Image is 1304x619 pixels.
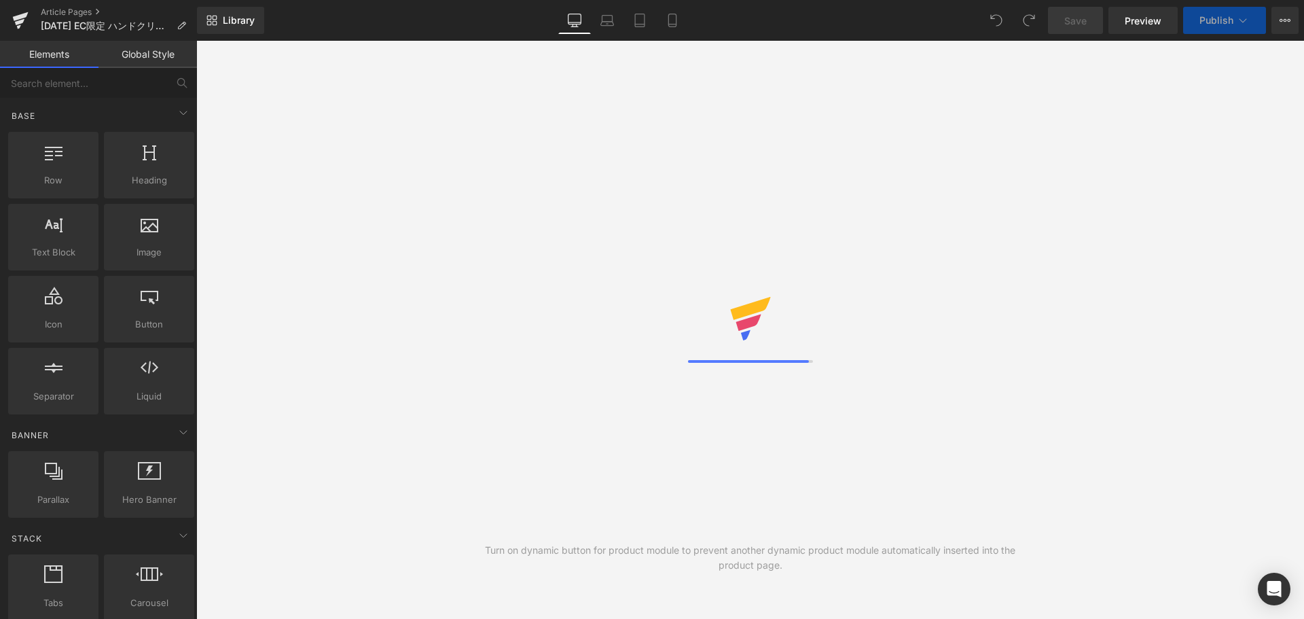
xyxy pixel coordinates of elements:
span: Button [108,317,190,332]
a: Mobile [656,7,689,34]
span: Publish [1199,15,1233,26]
span: Icon [12,317,94,332]
div: Turn on dynamic button for product module to prevent another dynamic product module automatically... [473,543,1028,573]
span: Tabs [12,596,94,610]
div: Open Intercom Messenger [1258,573,1290,605]
span: Heading [108,173,190,188]
span: Carousel [108,596,190,610]
span: Save [1064,14,1087,28]
span: Separator [12,389,94,404]
a: Global Style [98,41,197,68]
span: Parallax [12,493,94,507]
a: Desktop [558,7,591,34]
span: Preview [1125,14,1161,28]
span: [DATE] EC限定 ハンドクリーム サンプル PRESENT [41,20,171,31]
a: Laptop [591,7,623,34]
button: Undo [983,7,1010,34]
span: Liquid [108,389,190,404]
span: Text Block [12,245,94,260]
button: Publish [1183,7,1266,34]
span: Stack [10,532,43,545]
span: Banner [10,429,50,442]
a: Tablet [623,7,656,34]
a: New Library [197,7,264,34]
span: Row [12,173,94,188]
button: More [1271,7,1299,34]
span: Hero Banner [108,493,190,507]
button: Redo [1015,7,1043,34]
span: Library [223,14,255,26]
span: Image [108,245,190,260]
a: Article Pages [41,7,197,18]
a: Preview [1108,7,1178,34]
span: Base [10,109,37,122]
